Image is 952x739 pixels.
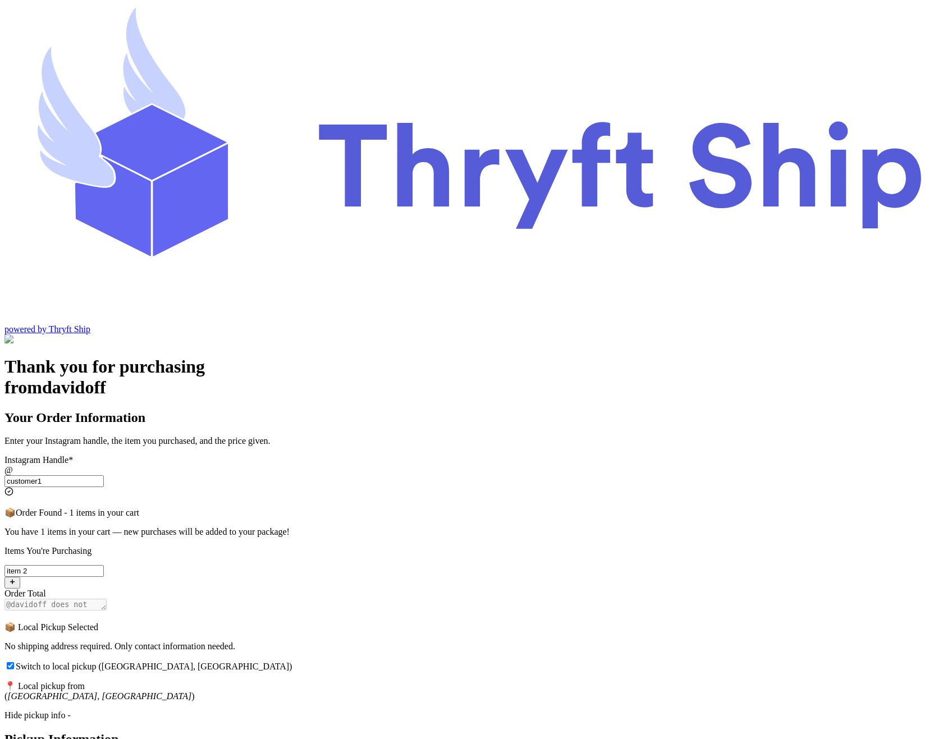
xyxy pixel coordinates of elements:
img: Customer Form Background [4,334,116,345]
div: Hide pickup info - [4,710,948,720]
a: powered by Thryft Ship [4,324,90,334]
div: @ [4,465,948,475]
h2: Your Order Information [4,410,948,425]
span: Switch to local pickup ([GEOGRAPHIC_DATA], [GEOGRAPHIC_DATA]) [16,662,292,671]
em: [GEOGRAPHIC_DATA], [GEOGRAPHIC_DATA] [7,691,191,701]
p: Enter your Instagram handle, the item you purchased, and the price given. [4,436,948,446]
input: ex.funky hat [4,565,104,577]
input: Switch to local pickup ([GEOGRAPHIC_DATA], [GEOGRAPHIC_DATA]) [7,662,14,669]
div: Order Total [4,589,948,599]
p: You have 1 items in your cart — new purchases will be added to your package! [4,527,948,537]
p: 📦 Local Pickup Selected [4,622,948,632]
p: No shipping address required. Only contact information needed. [4,641,948,651]
h1: Thank you for purchasing from [4,356,948,398]
p: Items You're Purchasing [4,546,948,556]
label: Instagram Handle [4,455,73,465]
span: Order Found - 1 items in your cart [16,508,139,517]
span: davidoff [42,377,106,397]
p: 📍 Local pickup from ( ) [4,681,948,701]
span: 📦 [4,508,16,517]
